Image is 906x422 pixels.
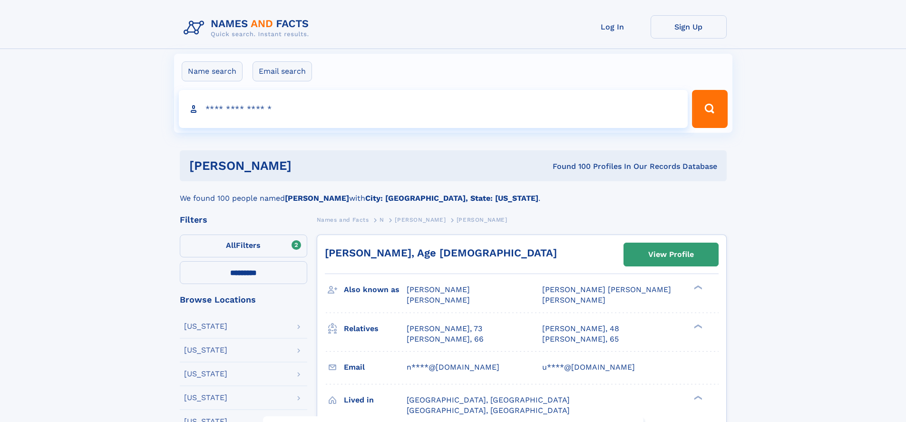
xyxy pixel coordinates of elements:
[325,247,557,259] a: [PERSON_NAME], Age [DEMOGRAPHIC_DATA]
[422,161,717,172] div: Found 100 Profiles In Our Records Database
[542,334,619,344] a: [PERSON_NAME], 65
[365,194,538,203] b: City: [GEOGRAPHIC_DATA], State: [US_STATE]
[692,394,703,401] div: ❯
[575,15,651,39] a: Log In
[542,285,671,294] span: [PERSON_NAME] [PERSON_NAME]
[380,214,384,226] a: N
[253,61,312,81] label: Email search
[184,370,227,378] div: [US_STATE]
[407,395,570,404] span: [GEOGRAPHIC_DATA], [GEOGRAPHIC_DATA]
[407,295,470,304] span: [PERSON_NAME]
[651,15,727,39] a: Sign Up
[180,216,307,224] div: Filters
[184,346,227,354] div: [US_STATE]
[344,392,407,408] h3: Lived in
[692,285,703,291] div: ❯
[407,324,482,334] a: [PERSON_NAME], 73
[184,394,227,402] div: [US_STATE]
[344,282,407,298] h3: Also known as
[226,241,236,250] span: All
[180,15,317,41] img: Logo Names and Facts
[648,244,694,265] div: View Profile
[380,216,384,223] span: N
[407,285,470,294] span: [PERSON_NAME]
[692,323,703,329] div: ❯
[692,90,727,128] button: Search Button
[407,406,570,415] span: [GEOGRAPHIC_DATA], [GEOGRAPHIC_DATA]
[179,90,688,128] input: search input
[542,324,619,334] a: [PERSON_NAME], 48
[189,160,422,172] h1: [PERSON_NAME]
[344,321,407,337] h3: Relatives
[457,216,507,223] span: [PERSON_NAME]
[395,216,446,223] span: [PERSON_NAME]
[184,323,227,330] div: [US_STATE]
[180,235,307,257] label: Filters
[285,194,349,203] b: [PERSON_NAME]
[542,295,605,304] span: [PERSON_NAME]
[407,334,484,344] a: [PERSON_NAME], 66
[624,243,718,266] a: View Profile
[180,181,727,204] div: We found 100 people named with .
[395,214,446,226] a: [PERSON_NAME]
[317,214,369,226] a: Names and Facts
[180,295,307,304] div: Browse Locations
[182,61,243,81] label: Name search
[344,359,407,375] h3: Email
